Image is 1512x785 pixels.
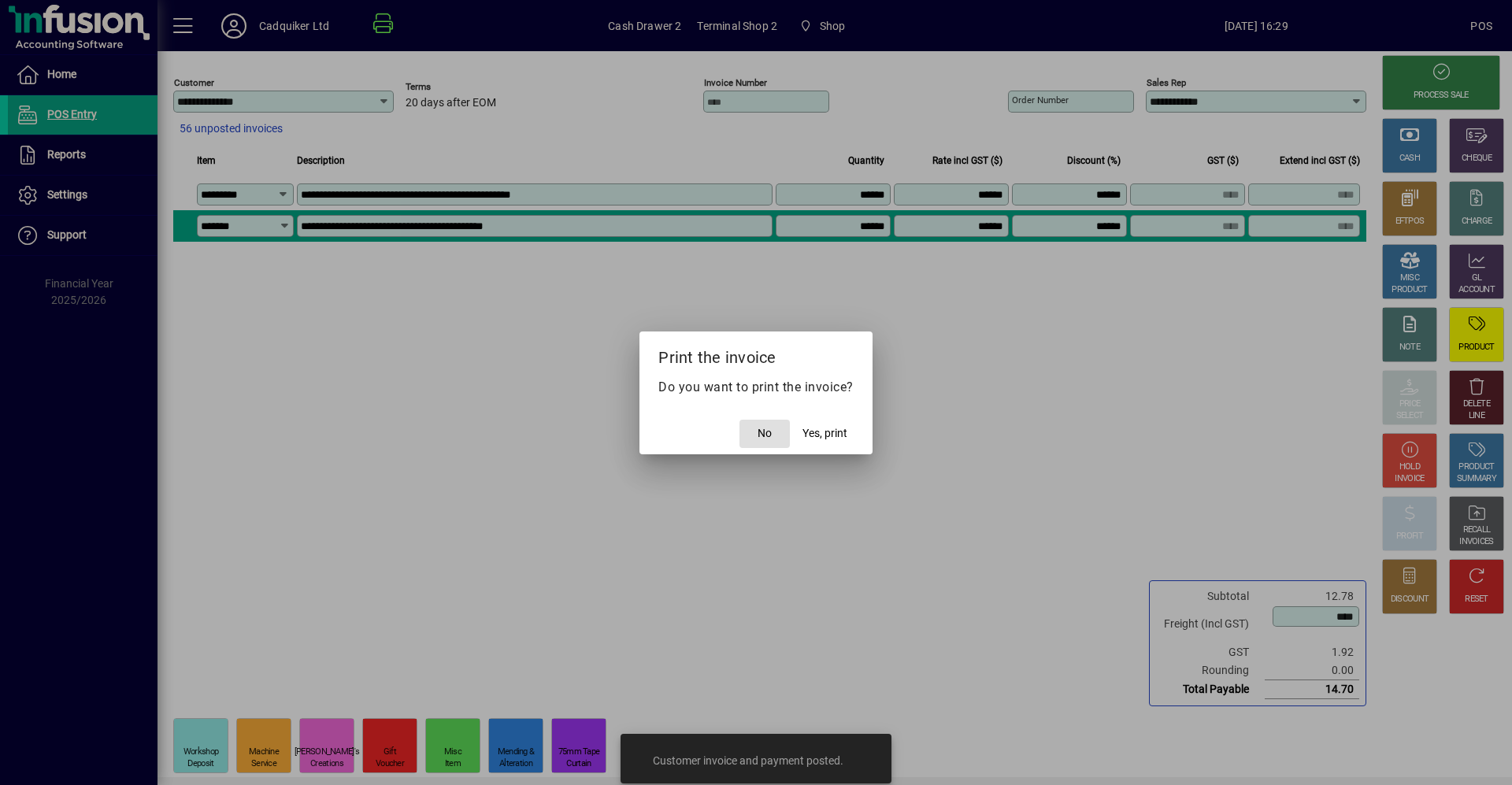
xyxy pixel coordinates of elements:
button: Yes, print [796,420,854,448]
span: Yes, print [802,425,847,442]
span: No [758,425,772,442]
p: Do you want to print the invoice? [658,378,854,397]
button: No [739,420,790,448]
h2: Print the invoice [639,331,873,377]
